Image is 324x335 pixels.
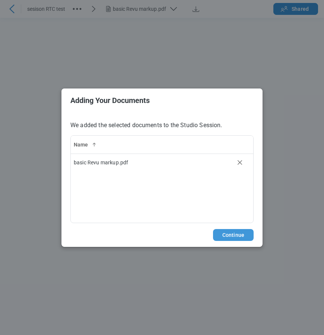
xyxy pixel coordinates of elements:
h2: Adding Your Documents [70,96,254,104]
button: Remove [235,158,244,167]
div: Name [74,141,229,148]
div: basic Revu markup.pdf [74,159,229,166]
button: Continue [213,229,254,241]
table: bb-data-table [71,136,253,171]
div: We added the selected documents to the Studio Session. [61,112,263,223]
